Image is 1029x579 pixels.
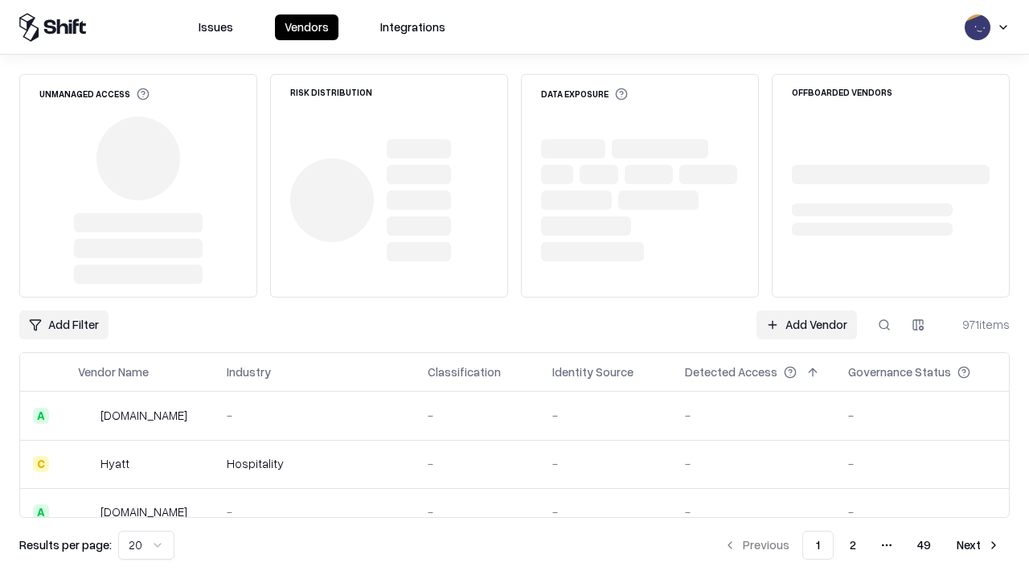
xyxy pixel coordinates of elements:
div: Identity Source [552,363,633,380]
div: Industry [227,363,271,380]
button: 2 [837,531,869,560]
button: Add Filter [19,310,109,339]
div: Vendor Name [78,363,149,380]
div: Data Exposure [541,88,628,101]
img: primesec.co.il [78,504,94,520]
div: - [552,455,659,472]
button: Issues [189,14,243,40]
div: - [227,407,402,424]
div: - [848,407,996,424]
div: Governance Status [848,363,951,380]
div: A [33,408,49,424]
div: - [848,503,996,520]
div: - [552,407,659,424]
button: 1 [802,531,834,560]
div: Detected Access [685,363,777,380]
div: A [33,504,49,520]
button: Next [947,531,1010,560]
img: Hyatt [78,456,94,472]
div: - [428,503,527,520]
p: Results per page: [19,536,112,553]
div: - [552,503,659,520]
div: - [428,407,527,424]
div: - [848,455,996,472]
div: [DOMAIN_NAME] [100,407,187,424]
div: - [685,503,822,520]
div: - [428,455,527,472]
a: Add Vendor [756,310,857,339]
img: intrado.com [78,408,94,424]
div: C [33,456,49,472]
div: Classification [428,363,501,380]
div: Unmanaged Access [39,88,150,101]
div: Offboarded Vendors [792,88,892,96]
div: - [685,455,822,472]
div: - [227,503,402,520]
button: 49 [904,531,944,560]
div: [DOMAIN_NAME] [100,503,187,520]
div: Risk Distribution [290,88,372,96]
button: Vendors [275,14,338,40]
div: - [685,407,822,424]
div: Hyatt [100,455,129,472]
div: 971 items [945,316,1010,333]
nav: pagination [714,531,1010,560]
button: Integrations [371,14,455,40]
div: Hospitality [227,455,402,472]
